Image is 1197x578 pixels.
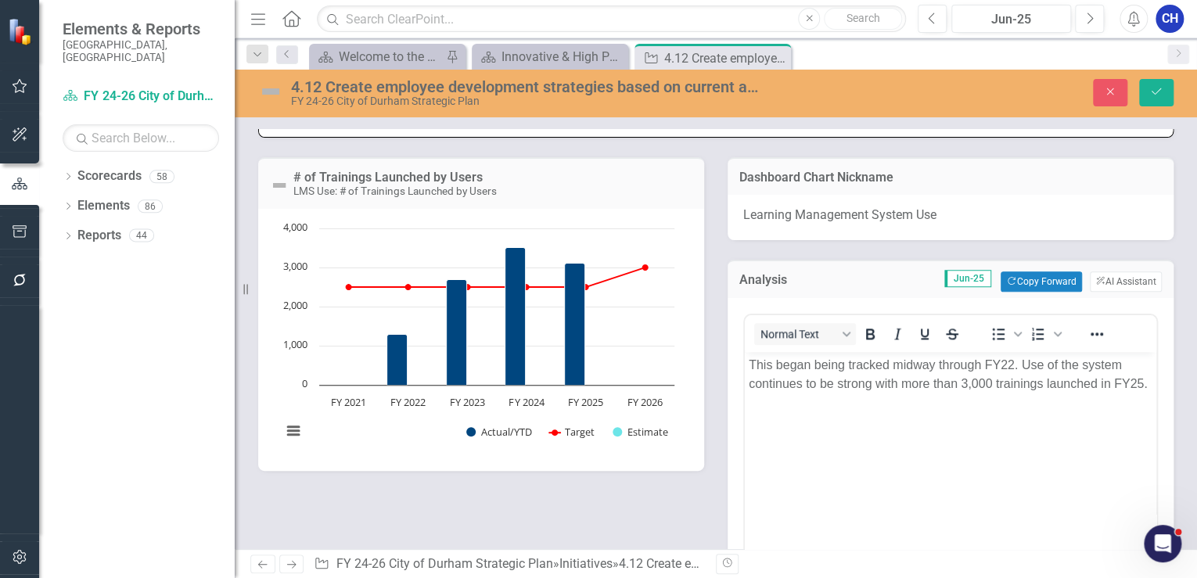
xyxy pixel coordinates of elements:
button: Jun-25 [951,5,1071,33]
a: Initiatives [559,556,613,571]
path: FY 2025 , 2,500. Target. [583,284,589,290]
path: FY 2021, 2,500. Target. [346,284,352,290]
button: Show Estimate [613,425,668,439]
text: FY 2023 [450,395,485,409]
img: Not Defined [258,79,283,104]
small: LMS Use: # of Trainings Launched by Users [293,185,497,197]
button: CH [1156,5,1184,33]
path: FY 2023, 2,500. Target. [465,284,471,290]
span: Jun-25 [944,270,991,287]
path: FY 2024, 2,500. Target. [523,284,530,290]
button: Italic [884,323,911,345]
div: Chart. Highcharts interactive chart. [274,221,688,455]
path: FY 2025 , 3,120. Actual/YTD. [565,263,585,385]
input: Search Below... [63,124,219,152]
a: # of Trainings Launched by Users [293,170,483,185]
div: 4.12 Create employee development strategies based on current and future needs [291,78,765,95]
text: 3,000 [283,259,307,273]
button: Block Normal Text [754,323,856,345]
button: Copy Forward [1001,271,1081,292]
div: 86 [138,199,163,213]
button: Bold [857,323,883,345]
span: Learning Management System Use [743,207,936,222]
div: 4.12 Create employee development strategies based on current and future needs [664,48,787,68]
button: Show Target [549,425,595,439]
button: Show Actual/YTD [466,425,532,439]
a: Innovative & High Performing Organization [476,47,624,66]
div: 44 [129,229,154,242]
text: FY 2025 [568,395,603,409]
div: Bullet list [985,323,1024,345]
span: Search [847,12,880,24]
img: Not Defined [270,176,289,195]
text: 4,000 [283,220,307,234]
input: Search ClearPoint... [317,5,906,33]
text: 2,000 [283,298,307,312]
button: Strikethrough [939,323,965,345]
h3: Analysis [739,273,815,287]
button: Search [824,8,902,30]
path: FY 2024, 3,501. Actual/YTD. [505,247,526,385]
div: Welcome to the FY [DATE]-[DATE] Strategic Plan Landing Page! [339,47,442,66]
div: Numbered list [1025,323,1064,345]
button: View chart menu, Chart [282,420,304,442]
path: FY 2026, 3,000. Target. [642,264,649,271]
button: AI Assistant [1090,271,1162,292]
img: ClearPoint Strategy [8,17,35,45]
small: [GEOGRAPHIC_DATA], [GEOGRAPHIC_DATA] [63,38,219,64]
a: Reports [77,227,121,245]
button: Reveal or hide additional toolbar items [1084,323,1110,345]
div: 4.12 Create employee development strategies based on current and future needs [619,556,1061,571]
a: Scorecards [77,167,142,185]
div: 58 [149,170,174,183]
div: » » [314,555,703,573]
a: FY 24-26 City of Durham Strategic Plan [63,88,219,106]
text: 0 [302,376,307,390]
div: Jun-25 [957,10,1066,29]
text: FY 2026 [627,395,663,409]
text: 1,000 [283,337,307,351]
a: FY 24-26 City of Durham Strategic Plan [336,556,553,571]
a: Welcome to the FY [DATE]-[DATE] Strategic Plan Landing Page! [313,47,442,66]
path: FY 2022, 1,286. Actual/YTD. [387,334,408,385]
text: FY 2024 [509,395,545,409]
span: Elements & Reports [63,20,219,38]
button: Underline [911,323,938,345]
text: FY 2021 [331,395,366,409]
div: Innovative & High Performing Organization [501,47,624,66]
svg: Interactive chart [274,221,682,455]
h3: Dashboard Chart Nickname [739,171,1162,185]
text: FY 2022 [390,395,426,409]
path: FY 2022, 2,500. Target. [405,284,412,290]
span: Normal Text [760,328,837,340]
a: Elements [77,197,130,215]
iframe: Intercom live chat [1144,525,1181,562]
path: FY 2023, 2,698. Actual/YTD. [447,279,467,385]
div: FY 24-26 City of Durham Strategic Plan [291,95,765,107]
